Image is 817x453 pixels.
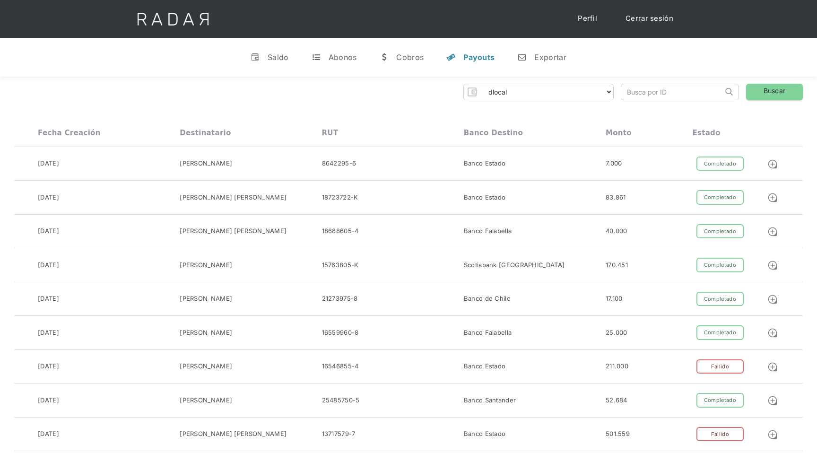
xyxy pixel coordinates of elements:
div: 211.000 [606,362,628,371]
div: 25485750-5 [322,396,360,405]
div: 83.861 [606,193,626,202]
div: Banco Falabella [464,226,512,236]
div: 21273975-8 [322,294,358,304]
div: Fallido [696,427,744,442]
div: 18723722-K [322,193,358,202]
div: Destinatario [180,129,231,137]
a: Buscar [746,84,803,100]
div: Completado [696,258,744,272]
div: Scotiabank [GEOGRAPHIC_DATA] [464,261,565,270]
div: Banco de Chile [464,294,511,304]
div: 40.000 [606,226,627,236]
img: Detalle [767,226,778,237]
div: y [446,52,456,62]
div: [DATE] [38,159,59,168]
div: Saldo [268,52,289,62]
div: Completado [696,224,744,239]
div: 501.559 [606,429,630,439]
div: RUT [322,129,339,137]
img: Detalle [767,429,778,440]
div: 17.100 [606,294,623,304]
div: [PERSON_NAME] [180,261,232,270]
img: Detalle [767,362,778,372]
div: [DATE] [38,226,59,236]
div: [PERSON_NAME] [180,294,232,304]
form: Form [463,84,614,100]
img: Detalle [767,260,778,270]
div: Completado [696,292,744,306]
img: Detalle [767,159,778,169]
div: [DATE] [38,429,59,439]
a: Perfil [568,9,607,28]
div: 16559960-8 [322,328,359,338]
div: Banco destino [464,129,523,137]
div: 18688605-4 [322,226,359,236]
img: Detalle [767,192,778,203]
img: Detalle [767,294,778,305]
div: w [379,52,389,62]
div: [PERSON_NAME] [PERSON_NAME] [180,193,287,202]
div: n [517,52,527,62]
div: Completado [696,393,744,408]
div: 170.451 [606,261,628,270]
div: Fecha creación [38,129,101,137]
div: Banco Estado [464,159,506,168]
div: [DATE] [38,261,59,270]
input: Busca por ID [621,84,723,100]
div: [PERSON_NAME] [180,328,232,338]
div: Fallido [696,359,744,374]
div: Banco Estado [464,193,506,202]
img: Detalle [767,328,778,338]
div: 25.000 [606,328,627,338]
img: Detalle [767,395,778,406]
div: Monto [606,129,632,137]
div: Cobros [396,52,424,62]
div: Exportar [534,52,566,62]
div: v [251,52,260,62]
div: t [312,52,321,62]
div: 52.684 [606,396,627,405]
div: 8642295-6 [322,159,356,168]
div: Banco Estado [464,362,506,371]
div: Estado [692,129,720,137]
div: [PERSON_NAME] [PERSON_NAME] [180,226,287,236]
div: [PERSON_NAME] [180,159,232,168]
div: Abonos [329,52,357,62]
div: [DATE] [38,362,59,371]
div: 16546855-4 [322,362,359,371]
div: Banco Estado [464,429,506,439]
div: [PERSON_NAME] [PERSON_NAME] [180,429,287,439]
div: [DATE] [38,294,59,304]
div: Payouts [463,52,495,62]
div: Completado [696,190,744,205]
a: Cerrar sesión [616,9,683,28]
div: 15763805-K [322,261,359,270]
div: 7.000 [606,159,622,168]
div: Banco Santander [464,396,516,405]
div: [DATE] [38,328,59,338]
div: [PERSON_NAME] [180,362,232,371]
div: Completado [696,325,744,340]
div: Banco Falabella [464,328,512,338]
div: 13717579-7 [322,429,356,439]
div: [DATE] [38,396,59,405]
div: [DATE] [38,193,59,202]
div: [PERSON_NAME] [180,396,232,405]
div: Completado [696,157,744,171]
